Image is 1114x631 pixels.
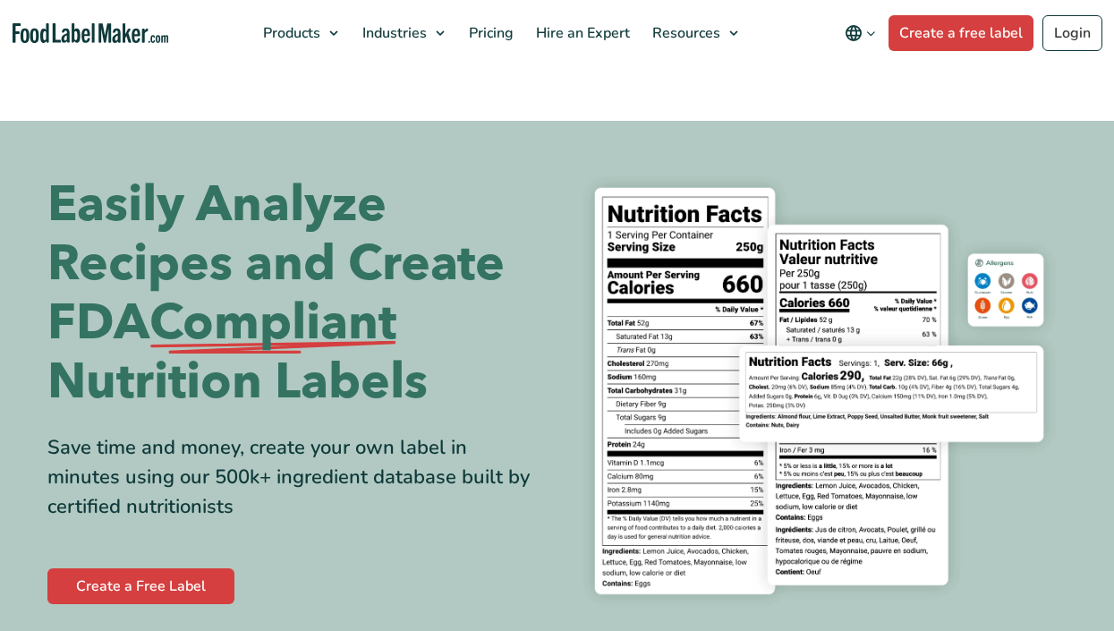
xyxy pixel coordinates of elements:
span: Pricing [463,23,515,43]
a: Create a free label [889,15,1033,51]
span: Products [258,23,322,43]
a: Login [1042,15,1102,51]
span: Compliant [149,294,396,353]
span: Hire an Expert [531,23,632,43]
span: Industries [357,23,429,43]
a: Create a Free Label [47,568,234,604]
span: Resources [647,23,722,43]
h1: Easily Analyze Recipes and Create FDA Nutrition Labels [47,175,544,412]
div: Save time and money, create your own label in minutes using our 500k+ ingredient database built b... [47,433,544,522]
button: Change language [832,15,889,51]
a: Food Label Maker homepage [13,23,168,44]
